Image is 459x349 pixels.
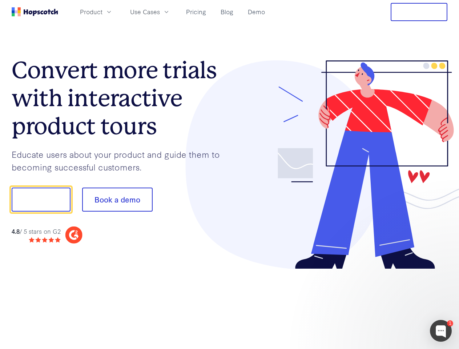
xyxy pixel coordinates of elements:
span: Use Cases [130,7,160,16]
p: Educate users about your product and guide them to becoming successful customers. [12,148,230,173]
div: / 5 stars on G2 [12,227,61,236]
button: Product [76,6,117,18]
button: Free Trial [391,3,447,21]
strong: 4.8 [12,227,20,235]
button: Show me! [12,188,71,212]
h1: Convert more trials with interactive product tours [12,56,230,140]
span: Product [80,7,102,16]
a: Demo [245,6,268,18]
a: Home [12,7,58,16]
div: 1 [447,320,453,326]
a: Blog [218,6,236,18]
a: Pricing [183,6,209,18]
button: Book a demo [82,188,153,212]
button: Use Cases [126,6,174,18]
